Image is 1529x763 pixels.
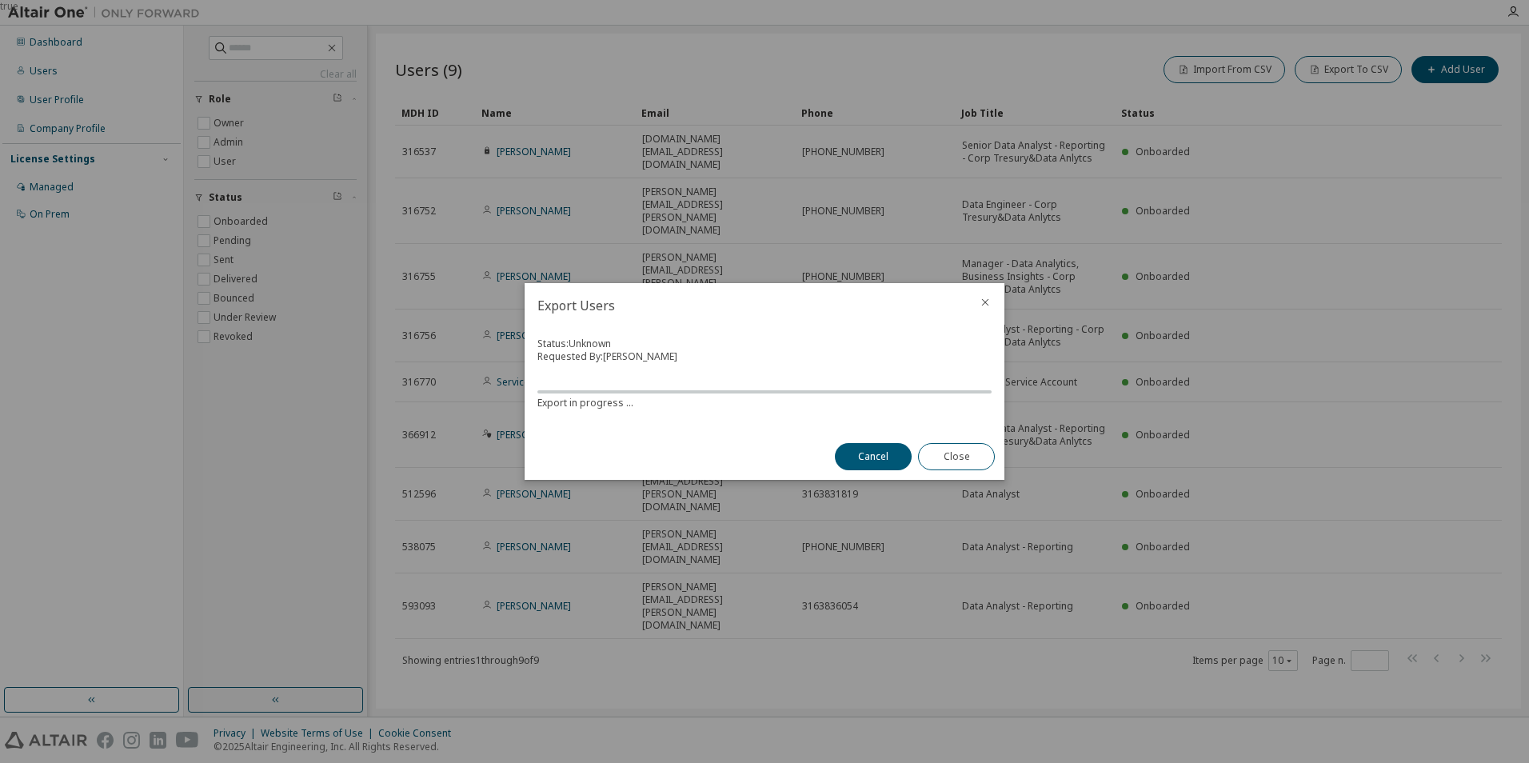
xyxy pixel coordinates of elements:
div: Export in progress ... [537,397,992,409]
button: Close [918,443,995,470]
h2: Export Users [525,283,966,328]
button: Cancel [835,443,912,470]
button: close [979,296,992,309]
div: Status: Unknown Requested By: [PERSON_NAME] [537,338,992,414]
